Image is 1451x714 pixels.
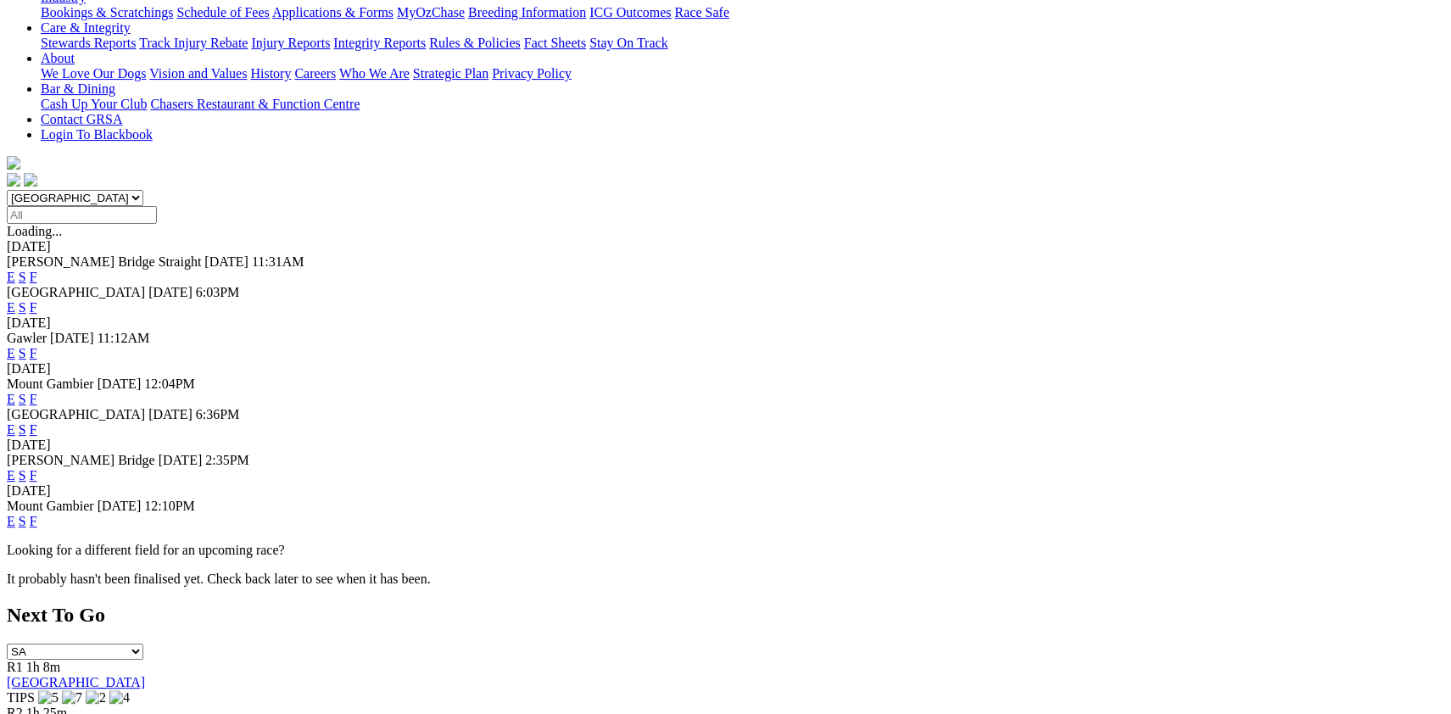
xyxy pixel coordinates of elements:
[7,499,94,513] span: Mount Gambier
[7,270,15,284] a: E
[339,66,410,81] a: Who We Are
[30,346,37,360] a: F
[62,690,82,706] img: 7
[144,499,195,513] span: 12:10PM
[7,156,20,170] img: logo-grsa-white.png
[7,377,94,391] span: Mount Gambier
[251,36,330,50] a: Injury Reports
[41,5,173,20] a: Bookings & Scratchings
[272,5,393,20] a: Applications & Forms
[674,5,728,20] a: Race Safe
[250,66,291,81] a: History
[30,514,37,528] a: F
[468,5,586,20] a: Breeding Information
[98,331,150,345] span: 11:12AM
[19,514,26,528] a: S
[7,392,15,406] a: E
[26,660,60,674] span: 1h 8m
[589,36,667,50] a: Stay On Track
[148,407,193,421] span: [DATE]
[7,468,15,483] a: E
[429,36,521,50] a: Rules & Policies
[41,36,136,50] a: Stewards Reports
[7,660,23,674] span: R1
[589,5,671,20] a: ICG Outcomes
[7,422,15,437] a: E
[19,422,26,437] a: S
[7,514,15,528] a: E
[7,315,1444,331] div: [DATE]
[19,392,26,406] a: S
[41,112,122,126] a: Contact GRSA
[204,254,248,269] span: [DATE]
[7,543,1444,558] p: Looking for a different field for an upcoming race?
[41,97,147,111] a: Cash Up Your Club
[7,453,155,467] span: [PERSON_NAME] Bridge
[7,346,15,360] a: E
[38,690,59,706] img: 5
[41,66,1444,81] div: About
[30,422,37,437] a: F
[7,173,20,187] img: facebook.svg
[7,361,1444,377] div: [DATE]
[7,254,201,269] span: [PERSON_NAME] Bridge Straight
[50,331,94,345] span: [DATE]
[7,690,35,705] span: TIPS
[19,468,26,483] a: S
[7,572,431,586] partial: It probably hasn't been finalised yet. Check back later to see when it has been.
[492,66,572,81] a: Privacy Policy
[252,254,304,269] span: 11:31AM
[98,377,142,391] span: [DATE]
[98,499,142,513] span: [DATE]
[7,483,1444,499] div: [DATE]
[7,285,145,299] span: [GEOGRAPHIC_DATA]
[139,36,248,50] a: Track Injury Rebate
[19,346,26,360] a: S
[524,36,586,50] a: Fact Sheets
[150,97,360,111] a: Chasers Restaurant & Function Centre
[196,285,240,299] span: 6:03PM
[30,392,37,406] a: F
[196,407,240,421] span: 6:36PM
[7,675,145,689] a: [GEOGRAPHIC_DATA]
[19,300,26,315] a: S
[30,270,37,284] a: F
[333,36,426,50] a: Integrity Reports
[149,66,247,81] a: Vision and Values
[41,97,1444,112] div: Bar & Dining
[159,453,203,467] span: [DATE]
[109,690,130,706] img: 4
[148,285,193,299] span: [DATE]
[397,5,465,20] a: MyOzChase
[41,81,115,96] a: Bar & Dining
[7,206,157,224] input: Select date
[41,36,1444,51] div: Care & Integrity
[205,453,249,467] span: 2:35PM
[41,51,75,65] a: About
[294,66,336,81] a: Careers
[41,5,1444,20] div: Industry
[144,377,195,391] span: 12:04PM
[7,239,1444,254] div: [DATE]
[7,604,1444,627] h2: Next To Go
[30,468,37,483] a: F
[7,300,15,315] a: E
[7,224,62,238] span: Loading...
[7,331,47,345] span: Gawler
[41,66,146,81] a: We Love Our Dogs
[30,300,37,315] a: F
[7,438,1444,453] div: [DATE]
[41,127,153,142] a: Login To Blackbook
[24,173,37,187] img: twitter.svg
[7,407,145,421] span: [GEOGRAPHIC_DATA]
[19,270,26,284] a: S
[176,5,269,20] a: Schedule of Fees
[86,690,106,706] img: 2
[413,66,488,81] a: Strategic Plan
[41,20,131,35] a: Care & Integrity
